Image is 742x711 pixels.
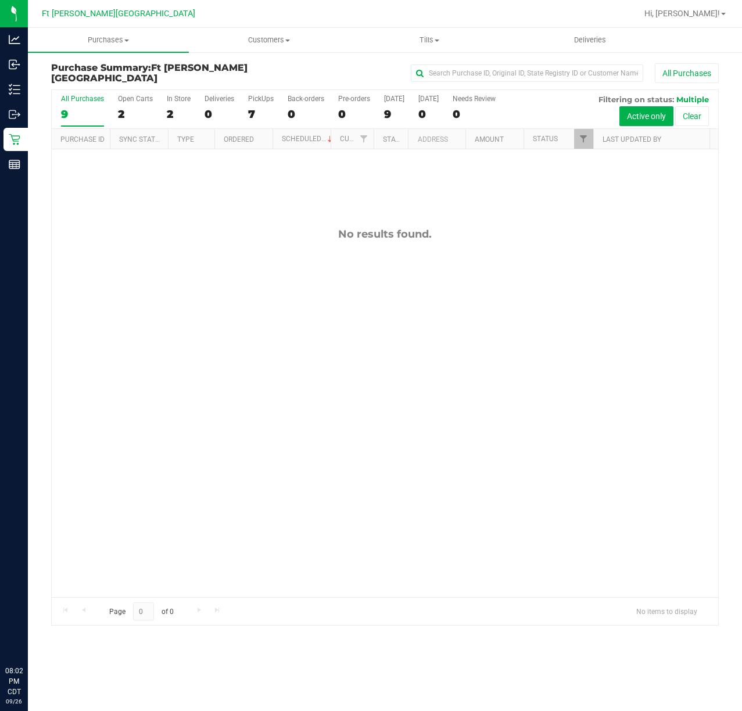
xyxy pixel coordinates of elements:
span: No items to display [627,602,707,620]
inline-svg: Inventory [9,84,20,95]
span: Purchases [28,35,189,45]
div: 9 [384,107,404,121]
iframe: Resource center [12,618,46,653]
button: All Purchases [655,63,719,83]
span: Customers [189,35,349,45]
div: No results found. [52,228,718,240]
div: All Purchases [61,95,104,103]
p: 09/26 [5,697,23,706]
div: Deliveries [205,95,234,103]
inline-svg: Inbound [9,59,20,70]
span: Page of 0 [99,602,183,620]
span: Multiple [676,95,709,104]
a: Last Updated By [603,135,661,143]
div: [DATE] [418,95,439,103]
p: 08:02 PM CDT [5,666,23,697]
a: Purchase ID [60,135,105,143]
div: Back-orders [288,95,324,103]
div: 0 [205,107,234,121]
inline-svg: Outbound [9,109,20,120]
div: 7 [248,107,274,121]
button: Clear [675,106,709,126]
a: Customers [189,28,350,52]
div: 0 [418,107,439,121]
a: Type [177,135,194,143]
span: Ft [PERSON_NAME][GEOGRAPHIC_DATA] [51,62,248,84]
a: Tills [349,28,510,52]
a: Purchases [28,28,189,52]
a: Filter [354,129,374,149]
a: Sync Status [119,135,164,143]
div: PickUps [248,95,274,103]
inline-svg: Reports [9,159,20,170]
div: 2 [167,107,191,121]
a: Deliveries [510,28,671,52]
button: Active only [619,106,673,126]
div: [DATE] [384,95,404,103]
div: 0 [338,107,370,121]
a: Amount [475,135,504,143]
h3: Purchase Summary: [51,63,274,83]
th: Address [408,129,465,149]
div: 0 [288,107,324,121]
a: Status [533,135,558,143]
inline-svg: Analytics [9,34,20,45]
inline-svg: Retail [9,134,20,145]
span: Tills [350,35,510,45]
span: Hi, [PERSON_NAME]! [644,9,720,18]
div: 2 [118,107,153,121]
div: Needs Review [453,95,496,103]
div: 9 [61,107,104,121]
span: Deliveries [558,35,622,45]
span: Ft [PERSON_NAME][GEOGRAPHIC_DATA] [42,9,195,19]
a: Scheduled [282,135,335,143]
span: Filtering on status: [598,95,674,104]
div: 0 [453,107,496,121]
a: Ordered [224,135,254,143]
a: State Registry ID [383,135,444,143]
a: Customer [340,135,376,143]
div: Pre-orders [338,95,370,103]
input: Search Purchase ID, Original ID, State Registry ID or Customer Name... [411,64,643,82]
a: Filter [574,129,593,149]
div: In Store [167,95,191,103]
div: Open Carts [118,95,153,103]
